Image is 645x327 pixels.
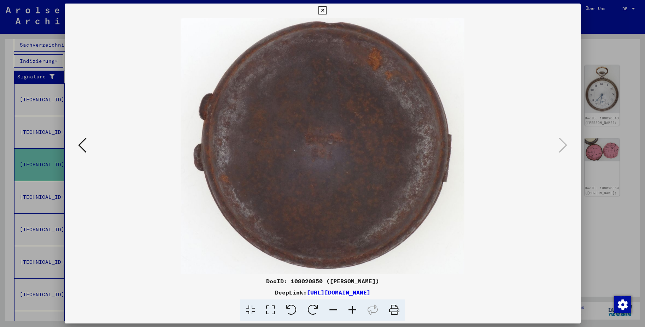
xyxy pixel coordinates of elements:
[614,296,631,313] img: Zustimmung ändern
[89,18,557,274] img: 006.jpg
[65,277,581,285] div: DocID: 108020850 ([PERSON_NAME])
[65,288,581,297] div: DeepLink:
[307,289,370,296] a: [URL][DOMAIN_NAME]
[614,296,631,313] div: Zustimmung ändern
